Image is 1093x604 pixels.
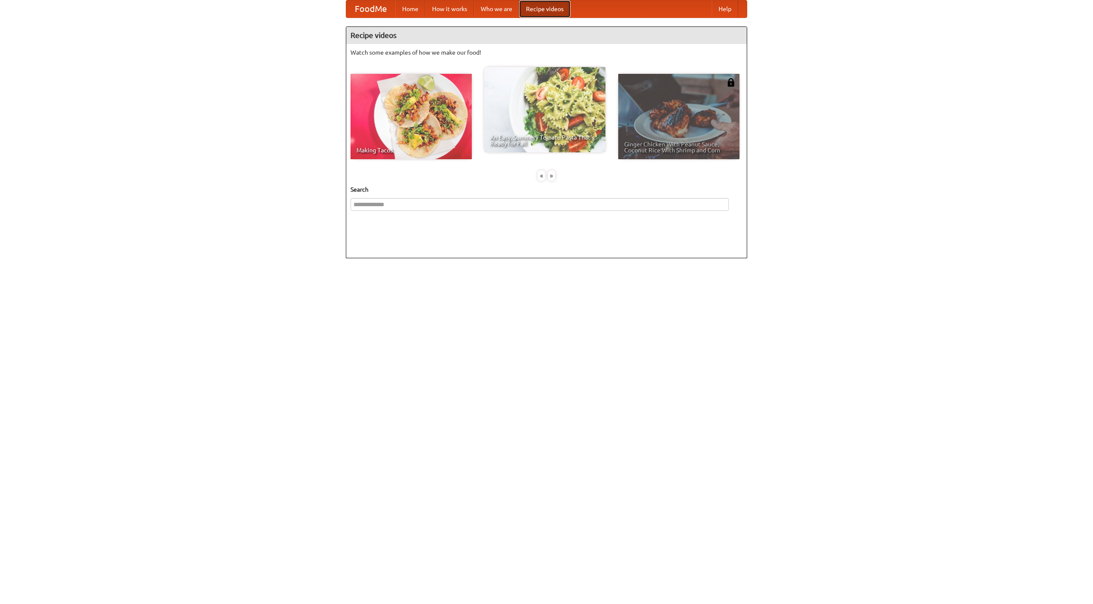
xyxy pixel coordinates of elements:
a: How it works [425,0,474,18]
a: Help [712,0,738,18]
a: An Easy, Summery Tomato Pasta That's Ready for Fall [484,67,605,152]
a: Home [395,0,425,18]
h5: Search [351,185,742,194]
a: Recipe videos [519,0,570,18]
div: « [538,170,545,181]
span: An Easy, Summery Tomato Pasta That's Ready for Fall [490,134,599,146]
a: Making Tacos [351,74,472,159]
p: Watch some examples of how we make our food! [351,48,742,57]
a: Who we are [474,0,519,18]
h4: Recipe videos [346,27,747,44]
img: 483408.png [727,78,735,87]
span: Making Tacos [357,147,466,153]
a: FoodMe [346,0,395,18]
div: » [548,170,555,181]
